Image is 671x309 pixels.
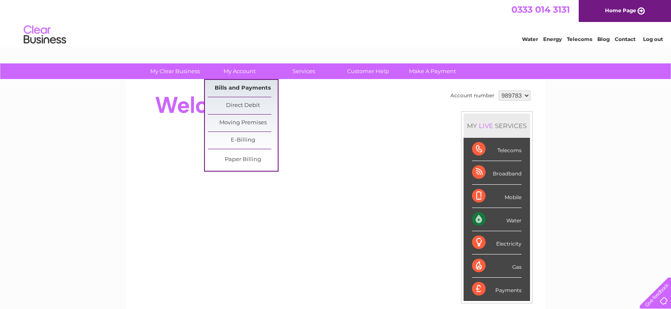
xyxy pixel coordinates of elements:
[597,36,610,42] a: Blog
[472,208,522,231] div: Water
[472,185,522,208] div: Mobile
[208,97,278,114] a: Direct Debit
[136,5,536,41] div: Clear Business is a trading name of Verastar Limited (registered in [GEOGRAPHIC_DATA] No. 3667643...
[472,278,522,301] div: Payments
[472,231,522,254] div: Electricity
[140,63,210,79] a: My Clear Business
[522,36,538,42] a: Water
[208,115,278,131] a: Moving Premises
[643,36,663,42] a: Log out
[204,63,274,79] a: My Account
[615,36,635,42] a: Contact
[543,36,562,42] a: Energy
[448,88,497,103] td: Account number
[269,63,339,79] a: Services
[208,151,278,168] a: Paper Billing
[567,36,592,42] a: Telecoms
[477,122,495,130] div: LIVE
[333,63,403,79] a: Customer Help
[472,161,522,184] div: Broadband
[208,132,278,149] a: E-Billing
[208,80,278,97] a: Bills and Payments
[511,4,570,15] a: 0333 014 3131
[472,138,522,161] div: Telecoms
[398,63,467,79] a: Make A Payment
[464,114,530,138] div: MY SERVICES
[23,22,66,48] img: logo.png
[472,254,522,278] div: Gas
